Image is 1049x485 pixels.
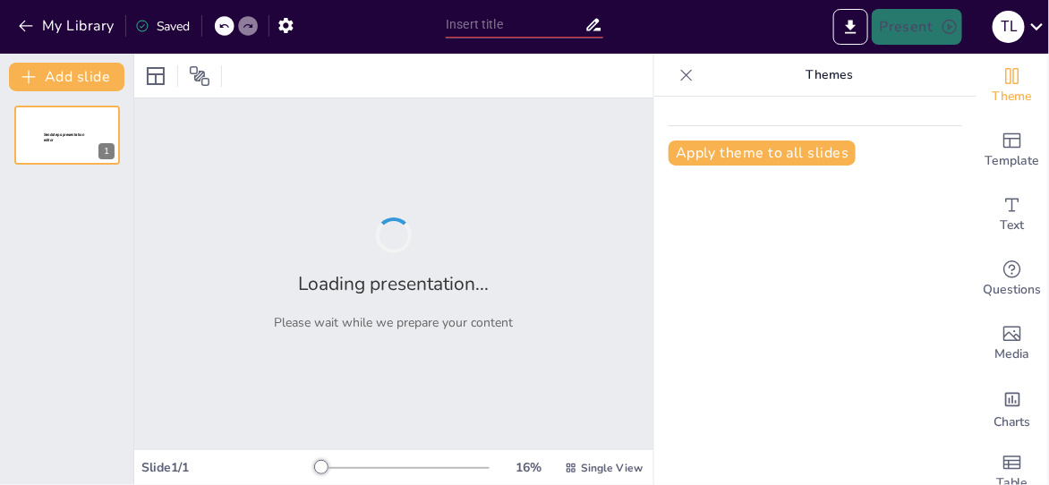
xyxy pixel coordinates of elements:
div: 16 % [507,459,550,476]
div: Saved [135,18,191,35]
div: Get real-time input from your audience [977,247,1048,311]
span: Charts [994,413,1031,432]
div: Add images, graphics, shapes or video [977,311,1048,376]
button: Present [872,9,961,45]
div: Add text boxes [977,183,1048,247]
p: Themes [701,54,959,97]
span: Theme [992,87,1033,106]
button: Add slide [9,63,124,91]
div: Add charts and graphs [977,376,1048,440]
button: Export to PowerPoint [833,9,868,45]
button: Apply theme to all slides [669,140,856,166]
span: Single View [581,461,643,475]
div: T L [993,11,1025,43]
span: Media [995,345,1030,364]
span: Text [1000,216,1025,235]
div: Change the overall theme [977,54,1048,118]
h2: Loading presentation... [299,271,490,296]
button: My Library [13,12,122,40]
span: Sendsteps presentation editor [44,132,84,142]
div: 1 [98,143,115,159]
button: T L [993,9,1025,45]
p: Please wait while we prepare your content [275,314,514,331]
div: Layout [141,62,170,90]
span: Position [189,65,210,87]
input: Insert title [446,12,584,38]
div: Add ready made slides [977,118,1048,183]
div: 1 [14,106,120,165]
span: Template [985,151,1040,171]
span: Questions [984,280,1042,300]
div: Slide 1 / 1 [141,459,318,476]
